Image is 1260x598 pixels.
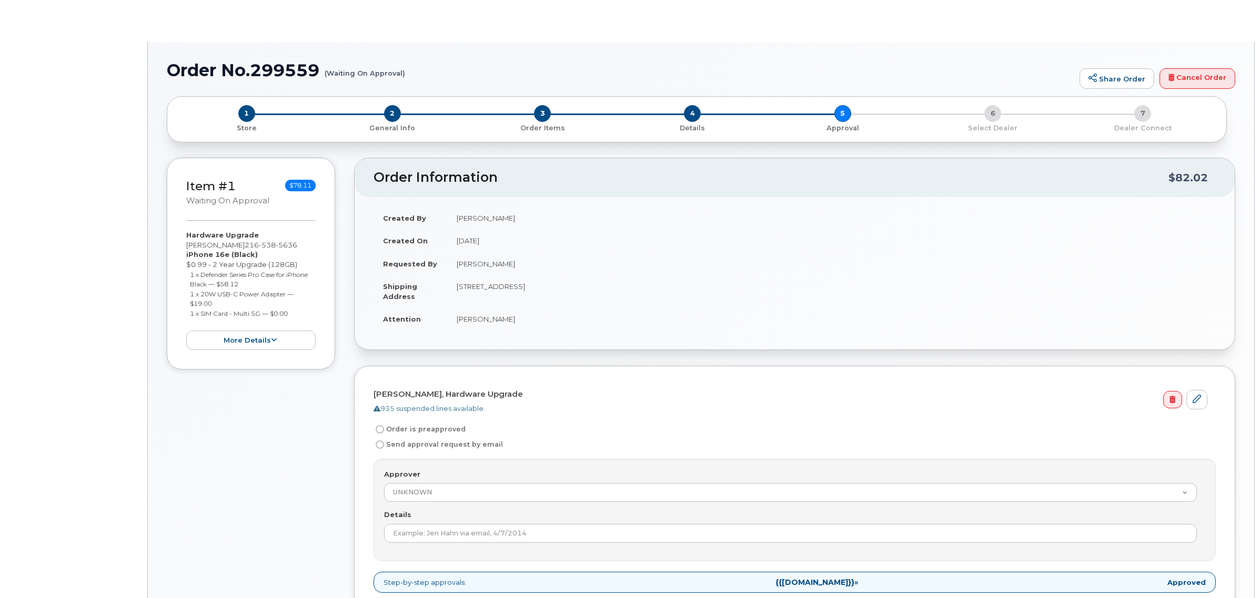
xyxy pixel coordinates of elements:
[376,440,384,449] input: Send approval request by email
[186,196,269,205] small: Waiting On Approval
[1160,68,1235,89] a: Cancel Order
[383,315,421,323] strong: Attention
[374,170,1168,185] h2: Order Information
[775,578,854,587] strong: {{[DOMAIN_NAME]}}
[325,61,405,77] small: (Waiting On Approval)
[186,179,236,193] a: Item #1
[684,105,701,122] span: 4
[384,524,1197,543] input: Example: Jen Hahn via email, 4/7/2014
[383,236,428,245] strong: Created On
[383,282,417,301] strong: Shipping Address
[534,105,551,122] span: 3
[374,438,503,451] label: Send approval request by email
[374,390,1207,399] h4: [PERSON_NAME], Hardware Upgrade
[1080,68,1154,89] a: Share Order
[176,122,317,133] a: 1 Store
[384,469,420,479] label: Approver
[374,423,466,436] label: Order is preapproved
[384,105,401,122] span: 2
[276,241,297,249] span: 5636
[321,123,463,133] p: General Info
[383,260,437,268] strong: Requested By
[447,275,1216,307] td: [STREET_ADDRESS]
[186,331,316,350] button: more details
[190,271,308,288] small: 1 x Defender Series Pro Case for iPhone Black — $58.12
[374,572,1216,593] p: Step-by-step approvals:
[472,123,613,133] p: Order Items
[447,229,1216,252] td: [DATE]
[180,123,313,133] p: Store
[186,250,258,259] strong: iPhone 16e (Black)
[775,579,858,586] span: »
[186,230,316,350] div: [PERSON_NAME] $0.99 - 2 Year Upgrade (128GB)
[190,310,288,317] small: 1 x SIM Card - Multi 5G — $0.00
[238,105,255,122] span: 1
[1167,578,1206,587] strong: Approved
[186,231,259,239] strong: Hardware Upgrade
[167,61,1074,79] h1: Order No.299559
[447,307,1216,331] td: [PERSON_NAME]
[383,214,426,222] strong: Created By
[285,180,316,191] span: $78.11
[376,425,384,434] input: Order is preapproved
[468,122,618,133] a: 3 Order Items
[1168,168,1208,188] div: $82.02
[384,510,411,520] label: Details
[447,252,1216,275] td: [PERSON_NAME]
[245,241,297,249] span: 216
[622,123,763,133] p: Details
[447,207,1216,230] td: [PERSON_NAME]
[190,290,294,308] small: 1 x 20W USB-C Power Adapter — $19.00
[618,122,768,133] a: 4 Details
[317,122,467,133] a: 2 General Info
[374,404,1207,414] div: 935 suspended lines available.
[259,241,276,249] span: 538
